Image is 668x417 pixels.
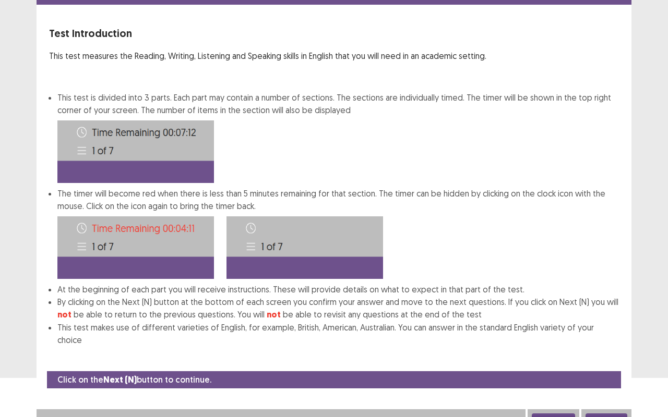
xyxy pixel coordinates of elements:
[57,187,619,283] li: The timer will become red when there is less than 5 minutes remaining for that section. The timer...
[57,283,619,296] li: At the beginning of each part you will receive instructions. These will provide details on what t...
[267,309,281,320] strong: not
[226,216,383,279] img: Time-image
[57,296,619,321] li: By clicking on the Next (N) button at the bottom of each screen you confirm your answer and move ...
[103,374,137,385] strong: Next (N)
[57,309,71,320] strong: not
[57,120,214,183] img: Time-image
[49,26,619,41] p: Test Introduction
[57,373,211,386] p: Click on the button to continue.
[57,321,619,346] li: This test makes use of different varieties of English, for example, British, American, Australian...
[49,50,619,62] p: This test measures the Reading, Writing, Listening and Speaking skills in English that you will n...
[57,91,619,183] li: This test is divided into 3 parts. Each part may contain a number of sections. The sections are i...
[57,216,214,279] img: Time-image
